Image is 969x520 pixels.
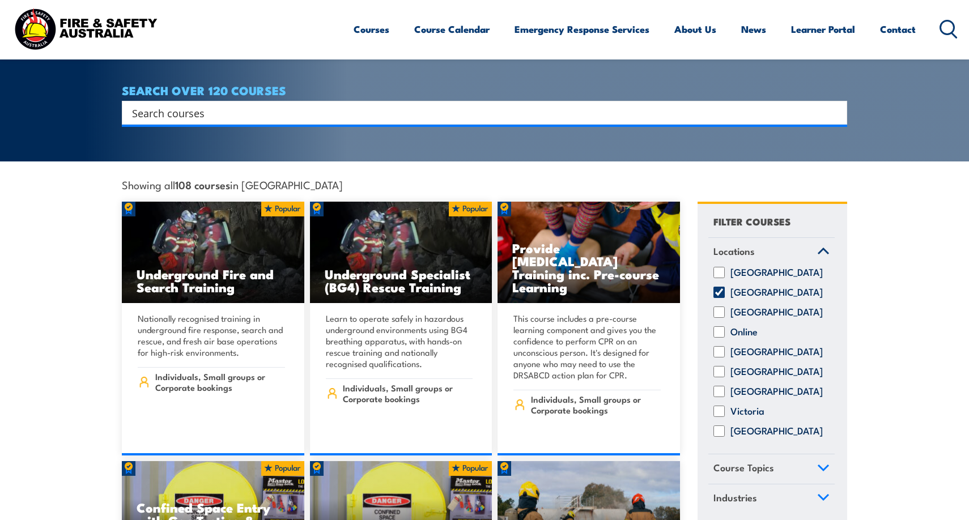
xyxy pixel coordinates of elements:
p: Nationally recognised training in underground fire response, search and rescue, and fresh air bas... [138,313,285,358]
form: Search form [134,105,824,121]
label: [GEOGRAPHIC_DATA] [730,267,823,278]
span: Locations [713,244,755,259]
h3: Underground Specialist (BG4) Rescue Training [325,267,478,293]
a: Industries [708,484,835,514]
label: Online [730,326,758,338]
span: Course Topics [713,460,774,475]
a: Underground Fire and Search Training [122,202,304,304]
label: Victoria [730,406,764,417]
img: Underground mine rescue [310,202,492,304]
strong: 108 courses [175,177,230,192]
a: Provide [MEDICAL_DATA] Training inc. Pre-course Learning [498,202,680,304]
a: Course Topics [708,454,835,484]
a: Courses [354,14,389,44]
h3: Underground Fire and Search Training [137,267,290,293]
label: [GEOGRAPHIC_DATA] [730,287,823,298]
a: Course Calendar [414,14,490,44]
label: [GEOGRAPHIC_DATA] [730,346,823,357]
span: Showing all in [GEOGRAPHIC_DATA] [122,178,343,190]
h3: Provide [MEDICAL_DATA] Training inc. Pre-course Learning [512,241,665,293]
span: Individuals, Small groups or Corporate bookings [155,371,285,393]
label: [GEOGRAPHIC_DATA] [730,366,823,377]
h4: SEARCH OVER 120 COURSES [122,84,847,96]
label: [GEOGRAPHIC_DATA] [730,425,823,437]
a: Learner Portal [791,14,855,44]
h4: FILTER COURSES [713,214,790,229]
a: Contact [880,14,916,44]
a: Emergency Response Services [515,14,649,44]
span: Individuals, Small groups or Corporate bookings [531,394,661,415]
span: Individuals, Small groups or Corporate bookings [343,382,473,404]
a: Underground Specialist (BG4) Rescue Training [310,202,492,304]
span: Industries [713,490,757,505]
a: Locations [708,238,835,267]
img: Underground mine rescue [122,202,304,304]
a: About Us [674,14,716,44]
button: Search magnifier button [827,105,843,121]
img: Low Voltage Rescue and Provide CPR [498,202,680,304]
label: [GEOGRAPHIC_DATA] [730,386,823,397]
p: Learn to operate safely in hazardous underground environments using BG4 breathing apparatus, with... [326,313,473,369]
p: This course includes a pre-course learning component and gives you the confidence to perform CPR ... [513,313,661,381]
label: [GEOGRAPHIC_DATA] [730,306,823,318]
input: Search input [132,104,822,121]
a: News [741,14,766,44]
